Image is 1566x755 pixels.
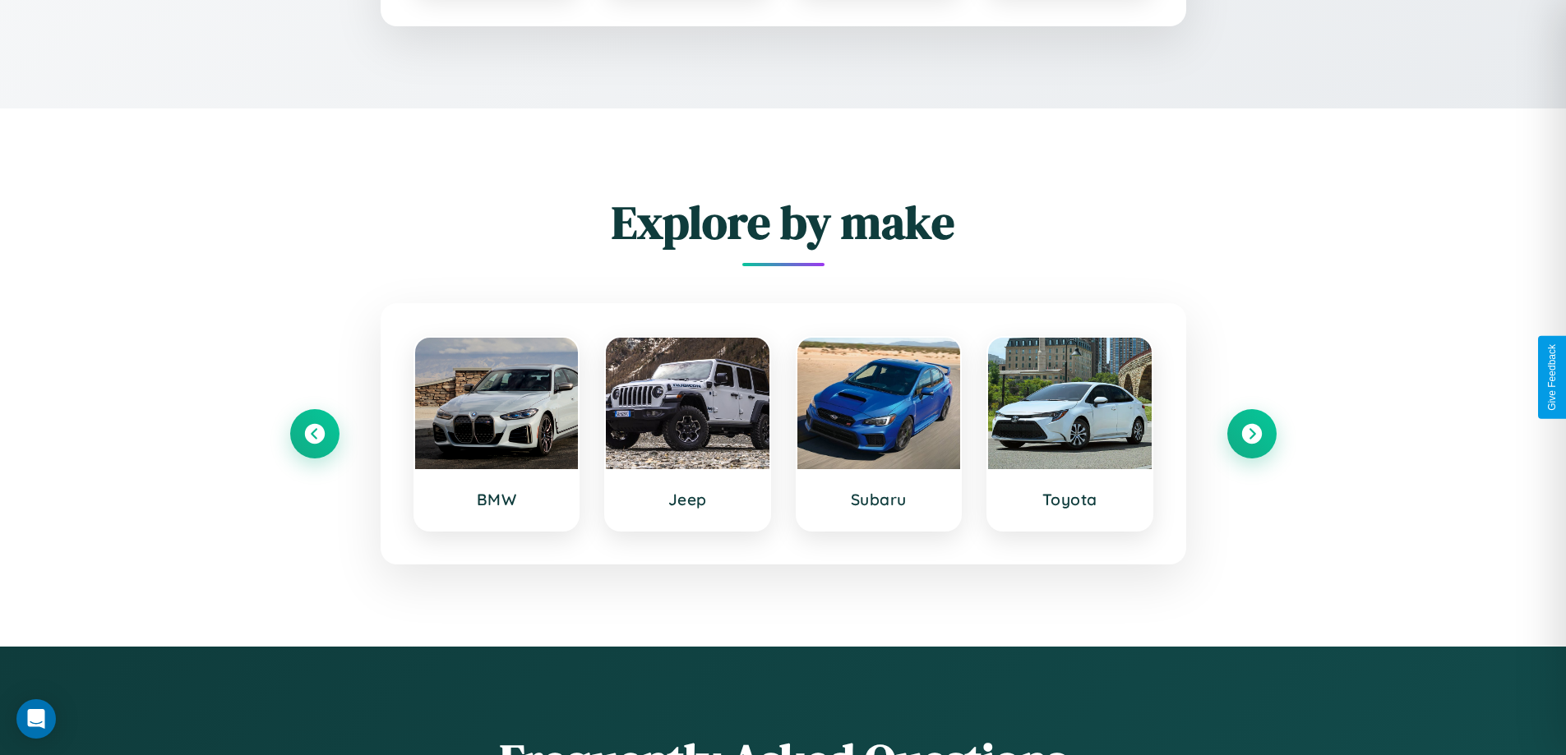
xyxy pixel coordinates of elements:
div: Give Feedback [1546,344,1558,411]
h2: Explore by make [290,191,1277,254]
h3: Subaru [814,490,945,509]
h3: Toyota [1005,490,1135,509]
div: Open Intercom Messenger [16,699,56,739]
h3: BMW [432,490,562,509]
h3: Jeep [622,490,753,509]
